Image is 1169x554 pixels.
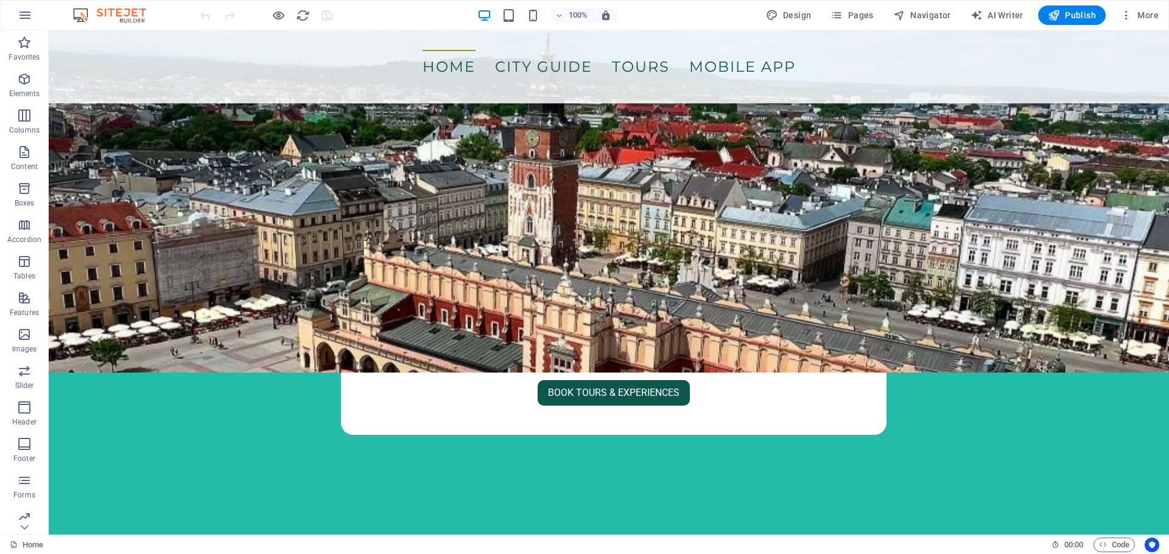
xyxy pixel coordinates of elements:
p: Content [11,162,38,171]
p: Images [12,344,37,354]
p: Favorites [9,52,40,62]
h6: Session time [1051,538,1084,552]
p: Forms [13,490,35,500]
span: Code [1099,538,1129,552]
p: Header [12,417,37,427]
p: Features [10,308,39,317]
p: Accordion [7,235,41,244]
span: 00 00 [1064,538,1083,552]
p: Slider [15,381,34,390]
p: Footer [13,454,35,463]
p: Boxes [15,198,35,208]
iframe: To enrich screen reader interactions, please activate Accessibility in Grammarly extension settings [49,30,1169,535]
button: More [1115,5,1164,25]
span: More [1120,9,1159,21]
p: Columns [9,125,40,135]
button: Usercentrics [1145,538,1159,552]
button: Code [1094,538,1135,552]
span: : [1073,540,1075,549]
p: Elements [9,89,40,99]
a: Click to cancel selection. Double-click to open Pages [10,538,43,552]
p: Tables [13,271,35,281]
